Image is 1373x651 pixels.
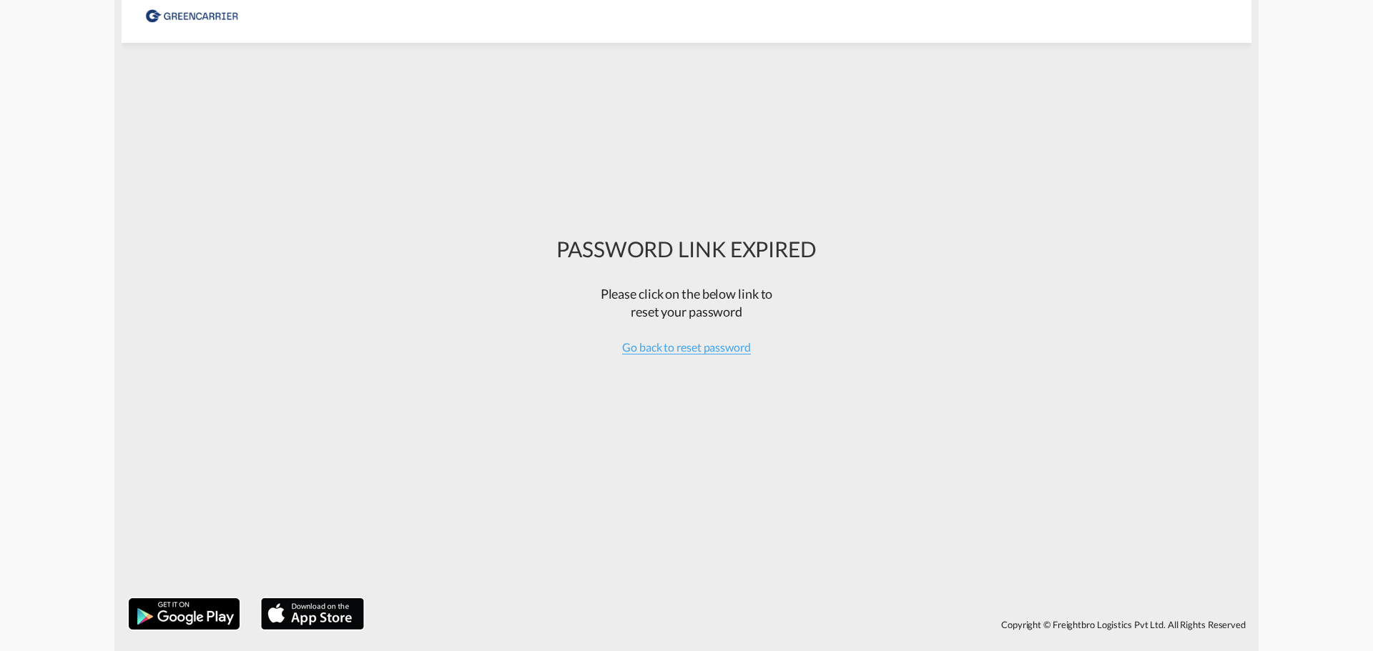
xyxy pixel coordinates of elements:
img: google.png [127,597,241,631]
span: reset your password [631,304,742,319]
div: Copyright © Freightbro Logistics Pvt Ltd. All Rights Reserved [371,612,1251,637]
span: Go back to reset password [622,340,751,354]
span: Please click on the below link to [601,286,773,302]
div: PASSWORD LINK EXPIRED [556,234,817,264]
img: apple.png [260,597,365,631]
